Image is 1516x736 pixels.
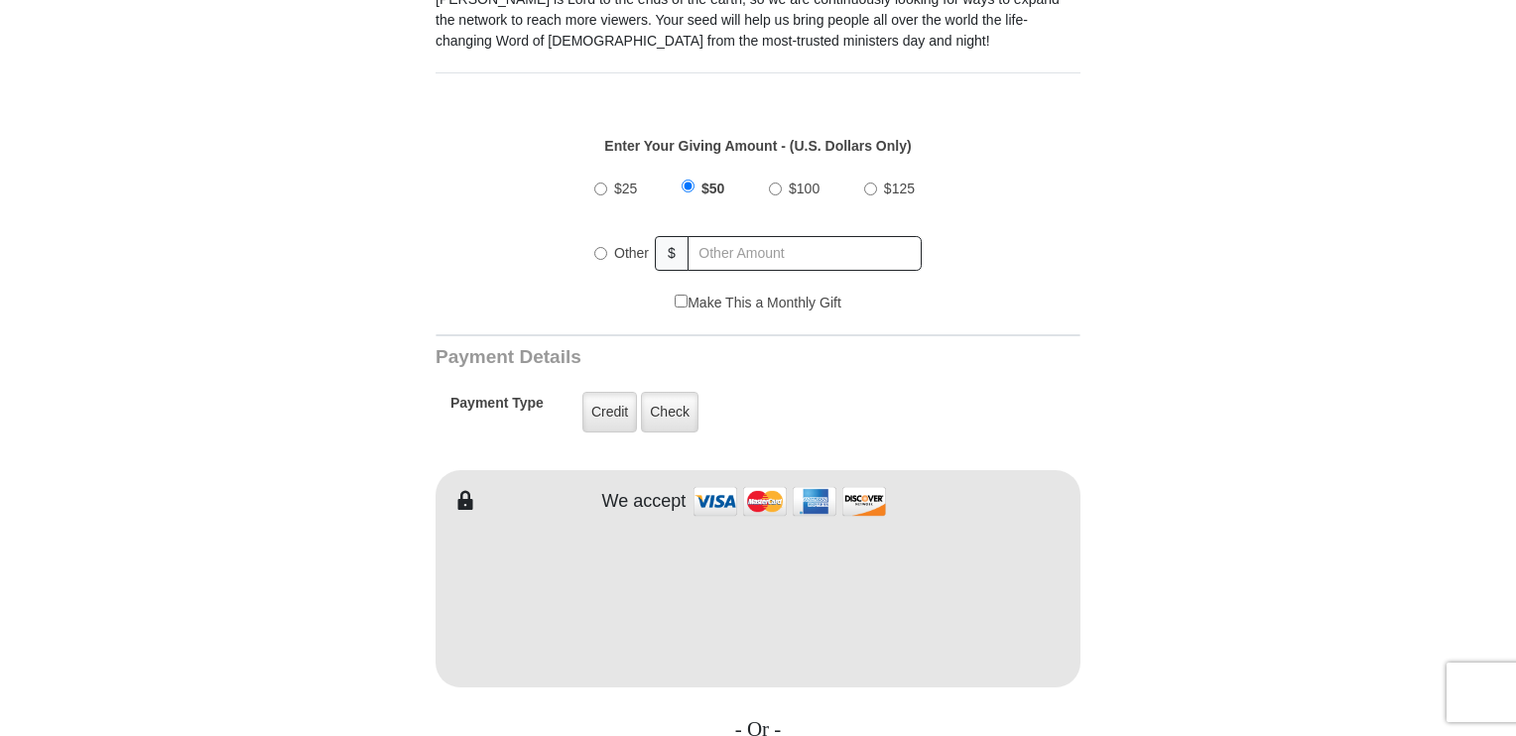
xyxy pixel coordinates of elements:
[604,138,911,154] strong: Enter Your Giving Amount - (U.S. Dollars Only)
[450,395,544,422] h5: Payment Type
[614,181,637,196] span: $25
[691,480,889,523] img: credit cards accepted
[602,491,687,513] h4: We accept
[701,181,724,196] span: $50
[884,181,915,196] span: $125
[614,245,649,261] span: Other
[675,293,841,313] label: Make This a Monthly Gift
[688,236,922,271] input: Other Amount
[582,392,637,432] label: Credit
[655,236,689,271] span: $
[436,346,942,369] h3: Payment Details
[789,181,820,196] span: $100
[675,295,688,307] input: Make This a Monthly Gift
[641,392,698,432] label: Check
